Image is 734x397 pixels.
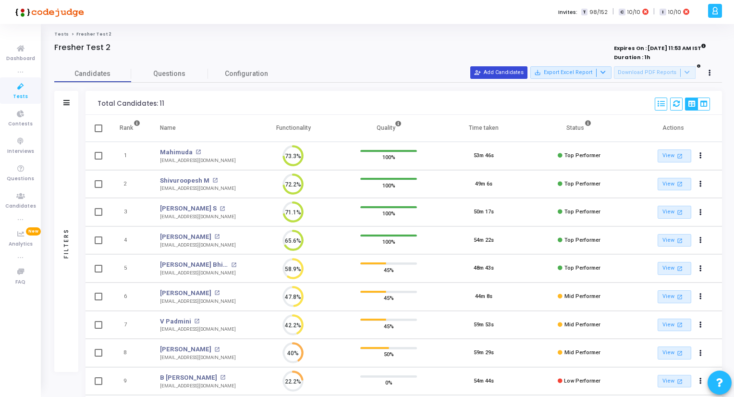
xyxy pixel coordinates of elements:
span: Analytics [9,240,33,248]
span: 100% [382,209,395,218]
button: Add Candidates [470,66,527,79]
div: [EMAIL_ADDRESS][DOMAIN_NAME] [160,270,236,277]
div: Name [160,123,176,133]
span: 45% [384,293,394,303]
button: Actions [694,290,707,304]
a: V Padmini [160,317,191,326]
a: View [658,290,691,303]
a: [PERSON_NAME] [160,232,211,242]
span: Top Performer [564,237,600,243]
th: Quality [341,115,436,142]
a: [PERSON_NAME] S [160,204,217,213]
mat-icon: open_in_new [214,234,220,239]
span: 100% [382,180,395,190]
span: | [612,7,614,17]
div: Total Candidates: 11 [98,100,164,108]
div: Time taken [469,123,499,133]
td: 3 [110,198,150,226]
span: 45% [384,265,394,274]
span: T [581,9,587,16]
span: 10/10 [627,8,640,16]
span: Dashboard [6,55,35,63]
div: 54m 44s [474,377,494,385]
span: 0% [385,378,392,387]
button: Actions [694,347,707,360]
a: View [658,206,691,219]
a: Shivuroopesh M [160,176,209,186]
div: [EMAIL_ADDRESS][DOMAIN_NAME] [160,326,236,333]
mat-icon: open_in_new [220,206,225,211]
button: Actions [694,149,707,163]
button: Actions [694,177,707,191]
span: Tests [13,93,28,101]
span: 98/152 [589,8,608,16]
span: C [619,9,625,16]
span: Contests [8,120,33,128]
td: 7 [110,311,150,339]
mat-icon: open_in_new [214,290,220,296]
a: B [PERSON_NAME] [160,373,217,383]
mat-icon: open_in_new [214,347,220,352]
label: Invites: [558,8,577,16]
strong: Duration : 1h [614,53,650,61]
button: Actions [694,234,707,247]
span: 45% [384,321,394,331]
mat-icon: open_in_new [676,152,684,160]
th: Rank [110,115,150,142]
div: [EMAIL_ADDRESS][DOMAIN_NAME] [160,298,236,305]
a: View [658,262,691,275]
span: Top Performer [564,152,600,159]
td: 1 [110,142,150,170]
mat-icon: open_in_new [196,149,201,155]
span: Mid Performer [564,322,600,328]
mat-icon: open_in_new [231,262,236,268]
div: 53m 46s [474,152,494,160]
div: [EMAIL_ADDRESS][DOMAIN_NAME] [160,185,236,192]
img: logo [12,2,84,22]
mat-icon: save_alt [534,69,541,76]
button: Download PDF Reports [614,66,696,79]
span: Interviews [7,148,34,156]
div: Filters [62,190,71,296]
div: View Options [685,98,710,111]
a: View [658,347,691,360]
a: Tests [54,31,69,37]
span: Low Performer [564,378,600,384]
button: Export Excel Report [530,66,612,79]
mat-icon: open_in_new [194,319,199,324]
a: [PERSON_NAME] [160,345,211,354]
div: 59m 53s [474,321,494,329]
td: 9 [110,367,150,396]
a: Mahimuda [160,148,193,157]
button: Actions [694,318,707,332]
td: 8 [110,339,150,367]
div: 59m 29s [474,349,494,357]
span: I [660,9,666,16]
span: 100% [382,237,395,247]
mat-icon: open_in_new [676,264,684,273]
div: [EMAIL_ADDRESS][DOMAIN_NAME] [160,383,236,390]
a: [PERSON_NAME] Bhistannavar [160,260,228,270]
span: Configuration [225,69,268,79]
div: 54m 22s [474,236,494,245]
a: View [658,149,691,162]
span: Candidates [54,69,131,79]
mat-icon: open_in_new [676,321,684,329]
mat-icon: open_in_new [676,180,684,188]
span: Candidates [5,202,36,211]
mat-icon: person_add_alt [474,69,481,76]
span: Questions [131,69,208,79]
nav: breadcrumb [54,31,722,37]
span: 50% [384,349,394,359]
mat-icon: open_in_new [676,208,684,216]
div: [EMAIL_ADDRESS][DOMAIN_NAME] [160,354,236,361]
span: Questions [7,175,34,183]
span: | [653,7,655,17]
th: Status [532,115,627,142]
mat-icon: open_in_new [676,236,684,245]
a: View [658,234,691,247]
span: Top Performer [564,209,600,215]
span: Mid Performer [564,349,600,356]
div: 44m 8s [475,293,492,301]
